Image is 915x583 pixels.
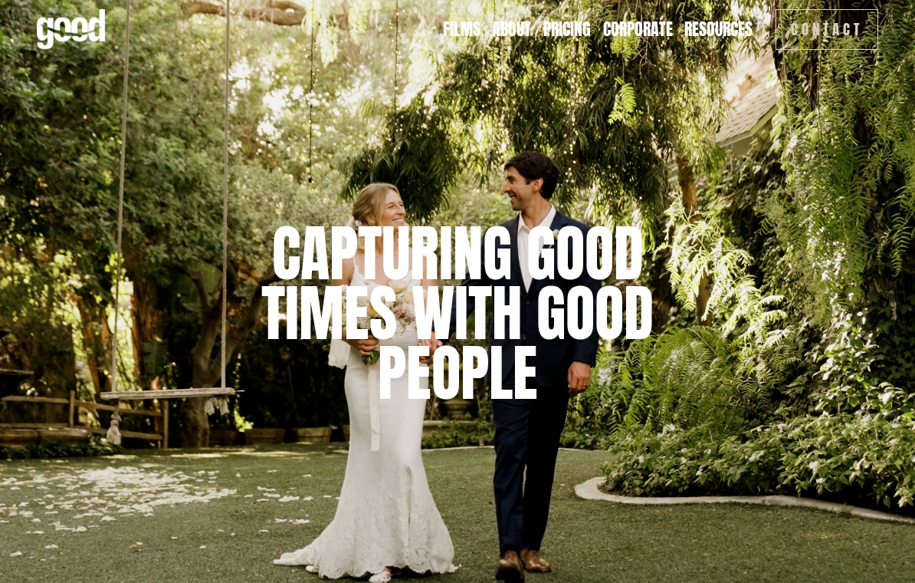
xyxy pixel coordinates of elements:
[684,18,753,41] a: folder dropdown
[543,18,591,41] a: Pricing
[492,18,531,41] a: About
[684,19,753,39] span: Resources
[37,9,105,49] img: Good Feeling Films
[776,9,878,50] a: Contact
[247,224,667,403] h1: capturing good times with good people
[603,18,673,41] a: Corporate
[443,18,480,41] a: Films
